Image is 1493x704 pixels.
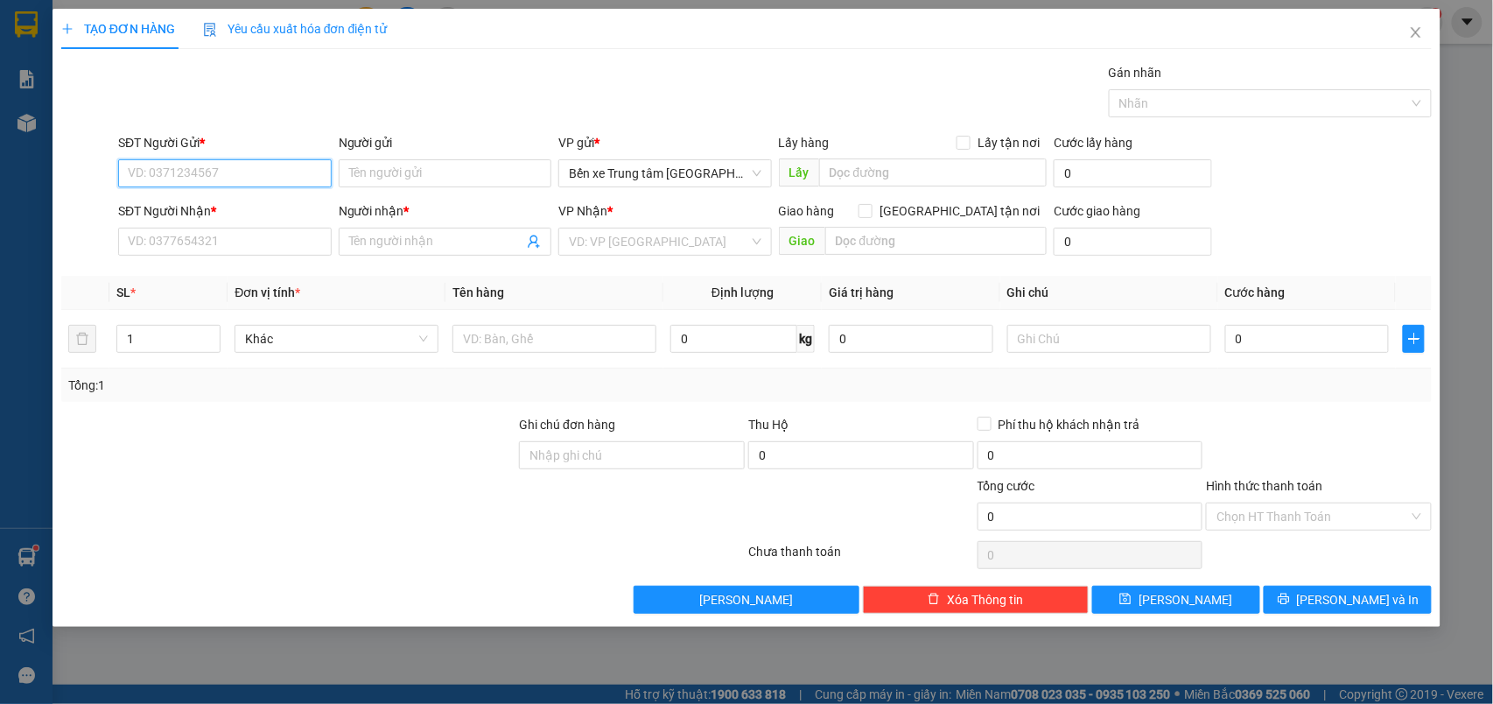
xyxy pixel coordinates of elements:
span: [PERSON_NAME] [700,590,794,609]
span: kg [797,325,815,353]
span: Lấy hàng [779,136,830,150]
label: Cước giao hàng [1054,204,1140,218]
span: Cước hàng [1225,285,1286,299]
span: [PERSON_NAME] và In [1297,590,1419,609]
span: Giá trị hàng [829,285,894,299]
label: Gán nhãn [1109,66,1162,80]
span: Yêu cầu xuất hóa đơn điện tử [203,22,388,36]
input: 0 [829,325,993,353]
span: Khác [245,326,428,352]
span: printer [1278,593,1290,607]
span: save [1119,593,1132,607]
input: Ghi Chú [1007,325,1211,353]
input: Ghi chú đơn hàng [519,441,745,469]
span: VP Nhận [558,204,607,218]
input: Cước giao hàng [1054,228,1212,256]
button: [PERSON_NAME] [634,586,859,614]
label: Hình thức thanh toán [1206,479,1322,493]
div: SĐT Người Nhận [118,201,332,221]
span: SL [116,285,130,299]
span: Bến xe Trung tâm Lào Cai [569,160,761,187]
span: Giao [779,227,825,255]
span: Tổng cước [978,479,1035,493]
span: Xóa Thông tin [947,590,1023,609]
span: plus [61,23,74,35]
span: close [1409,25,1423,39]
span: Phí thu hộ khách nhận trả [992,415,1147,434]
img: icon [203,23,217,37]
button: save[PERSON_NAME] [1092,586,1260,614]
div: Người gửi [339,133,552,152]
div: VP gửi [558,133,772,152]
label: Cước lấy hàng [1054,136,1132,150]
span: Đơn vị tính [235,285,300,299]
span: [PERSON_NAME] [1139,590,1232,609]
input: Dọc đường [819,158,1047,187]
button: plus [1403,325,1425,353]
input: Cước lấy hàng [1054,159,1212,187]
button: delete [68,325,96,353]
span: Lấy [779,158,819,187]
button: Close [1391,9,1440,58]
div: Tổng: 1 [68,376,577,395]
span: Lấy tận nơi [971,133,1047,152]
span: delete [928,593,940,607]
span: Giao hàng [779,204,835,218]
span: TẠO ĐƠN HÀNG [61,22,175,36]
span: Thu Hộ [748,418,789,432]
button: printer[PERSON_NAME] và In [1264,586,1432,614]
span: plus [1404,332,1424,346]
div: Chưa thanh toán [746,542,976,573]
th: Ghi chú [1000,276,1218,310]
span: user-add [527,235,541,249]
div: SĐT Người Gửi [118,133,332,152]
input: Dọc đường [825,227,1047,255]
input: VD: Bàn, Ghế [452,325,656,353]
span: [GEOGRAPHIC_DATA] tận nơi [873,201,1047,221]
label: Ghi chú đơn hàng [519,418,615,432]
div: Người nhận [339,201,552,221]
span: Định lượng [711,285,774,299]
button: deleteXóa Thông tin [863,586,1089,614]
span: Tên hàng [452,285,504,299]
